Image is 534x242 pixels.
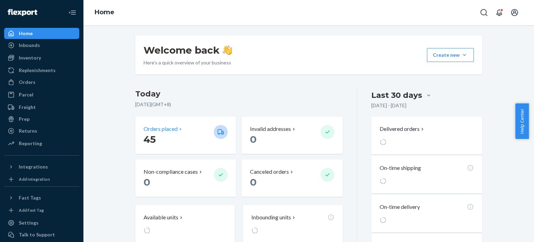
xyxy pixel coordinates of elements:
img: Flexport logo [8,9,37,16]
span: 0 [144,176,150,188]
img: hand-wave emoji [222,45,232,55]
a: Add Fast Tag [4,206,79,214]
button: Open account menu [508,6,521,19]
p: [DATE] ( GMT+8 ) [135,101,343,108]
a: Talk to Support [4,229,79,240]
p: On-time delivery [380,203,420,211]
button: Close Navigation [65,6,79,19]
div: Integrations [19,163,48,170]
a: Prep [4,114,79,125]
a: Orders [4,77,79,88]
button: Canceled orders 0 [242,159,342,197]
div: Replenishments [19,67,56,74]
div: Settings [19,219,39,226]
p: [DATE] - [DATE] [371,102,406,109]
div: Orders [19,79,35,86]
button: Invalid addresses 0 [242,117,342,154]
p: Non-compliance cases [144,168,198,176]
p: Orders placed [144,125,178,133]
div: Returns [19,127,37,134]
div: Prep [19,116,30,123]
p: Inbounding units [251,213,291,221]
button: Open Search Box [477,6,491,19]
a: Reporting [4,138,79,149]
div: Parcel [19,91,33,98]
div: Reporting [19,140,42,147]
div: Home [19,30,33,37]
div: Freight [19,104,36,111]
a: Replenishments [4,65,79,76]
h3: Today [135,88,343,100]
button: Integrations [4,161,79,172]
a: Parcel [4,89,79,100]
span: 0 [250,176,257,188]
p: Invalid addresses [250,125,291,133]
a: Home [4,28,79,39]
h1: Welcome back [144,44,232,56]
div: Talk to Support [19,231,55,238]
ol: breadcrumbs [89,2,120,23]
a: Freight [4,102,79,113]
a: Settings [4,217,79,228]
button: Help Center [515,103,529,139]
button: Open notifications [492,6,506,19]
p: Available units [144,213,178,221]
button: Fast Tags [4,192,79,203]
button: Create new [427,48,474,62]
div: Inventory [19,54,41,61]
button: Non-compliance cases 0 [135,159,236,197]
p: Canceled orders [250,168,289,176]
div: Last 30 days [371,90,422,101]
div: Add Integration [19,176,50,182]
div: Fast Tags [19,194,41,201]
span: 0 [250,133,257,145]
a: Inventory [4,52,79,63]
p: Here’s a quick overview of your business [144,59,232,66]
button: Orders placed 45 [135,117,236,154]
div: Add Fast Tag [19,207,44,213]
p: On-time shipping [380,164,421,172]
span: 45 [144,133,156,145]
a: Returns [4,125,79,136]
a: Home [95,8,114,16]
div: Inbounds [19,42,40,49]
a: Inbounds [4,40,79,51]
a: Add Integration [4,175,79,184]
button: Delivered orders [380,125,425,133]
